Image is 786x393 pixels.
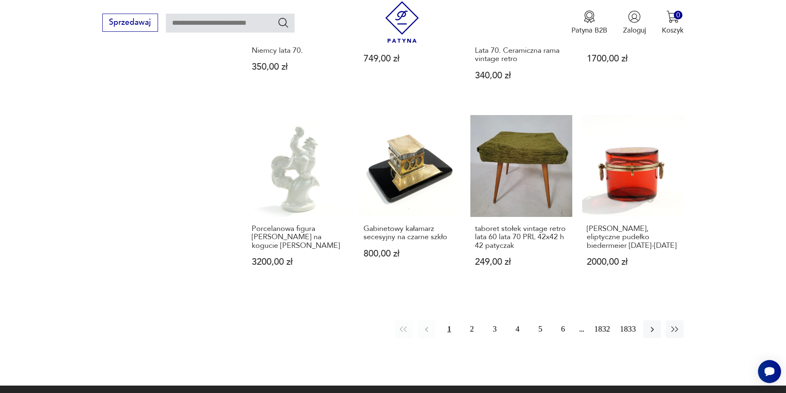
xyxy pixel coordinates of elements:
button: 3 [486,320,503,338]
p: Koszyk [662,26,684,35]
h3: [PERSON_NAME], eliptyczne pudełko biedermeier [DATE]-[DATE] [587,225,680,250]
button: 4 [509,320,526,338]
p: 800,00 zł [363,249,456,258]
p: 3200,00 zł [252,258,345,266]
button: 1832 [592,320,612,338]
a: taboret stołek vintage retro lata 60 lata 70 PRL 42x42 h 42 patyczaktaboret stołek vintage retro ... [470,115,572,286]
h3: Zegar ścienny [PERSON_NAME] vintage, elegancki modernizm, Niemcy lata 70. [252,21,345,55]
p: 249,00 zł [475,258,568,266]
button: 6 [554,320,572,338]
img: Patyna - sklep z meblami i dekoracjami vintage [381,1,423,43]
button: Szukaj [277,16,289,28]
button: 5 [531,320,549,338]
a: Porcelanowa figura Twardowski na kogucie ĆmielówPorcelanowa figura [PERSON_NAME] na kogucie [PERS... [247,115,349,286]
iframe: Smartsupp widget button [758,360,781,383]
img: Ikona koszyka [666,10,679,23]
div: 0 [674,11,682,19]
button: 2 [463,320,481,338]
a: Gabinetowy kałamarz secesyjny na czarne szkłoGabinetowy kałamarz secesyjny na czarne szkło800,00 zł [359,115,461,286]
p: 2000,00 zł [587,258,680,266]
h3: Gabinetowy kałamarz secesyjny na czarne szkło [363,225,456,242]
h3: taboret stołek vintage retro lata 60 lata 70 PRL 42x42 h 42 patyczak [475,225,568,250]
p: 749,00 zł [363,54,456,63]
p: 340,00 zł [475,71,568,80]
img: Ikonka użytkownika [628,10,641,23]
button: 0Koszyk [662,10,684,35]
p: Patyna B2B [571,26,607,35]
p: Zaloguj [623,26,646,35]
button: 1 [440,320,458,338]
img: Ikona medalu [583,10,596,23]
h3: Porcelanowa figura [PERSON_NAME] na kogucie [PERSON_NAME] [252,225,345,250]
a: Sprzedawaj [102,20,158,26]
button: 1833 [618,320,638,338]
p: 350,00 zł [252,63,345,71]
p: 1700,00 zł [587,54,680,63]
a: Rubinowe, eliptyczne pudełko biedermeier 1840-1880[PERSON_NAME], eliptyczne pudełko biedermeier [... [582,115,684,286]
button: Patyna B2B [571,10,607,35]
button: Zaloguj [623,10,646,35]
a: Ikona medaluPatyna B2B [571,10,607,35]
h3: Zegar ścienny kuchenny [GEOGRAPHIC_DATA], [GEOGRAPHIC_DATA], Lata 70. Ceramiczna rama vintage retro [475,21,568,64]
button: Sprzedawaj [102,14,158,32]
